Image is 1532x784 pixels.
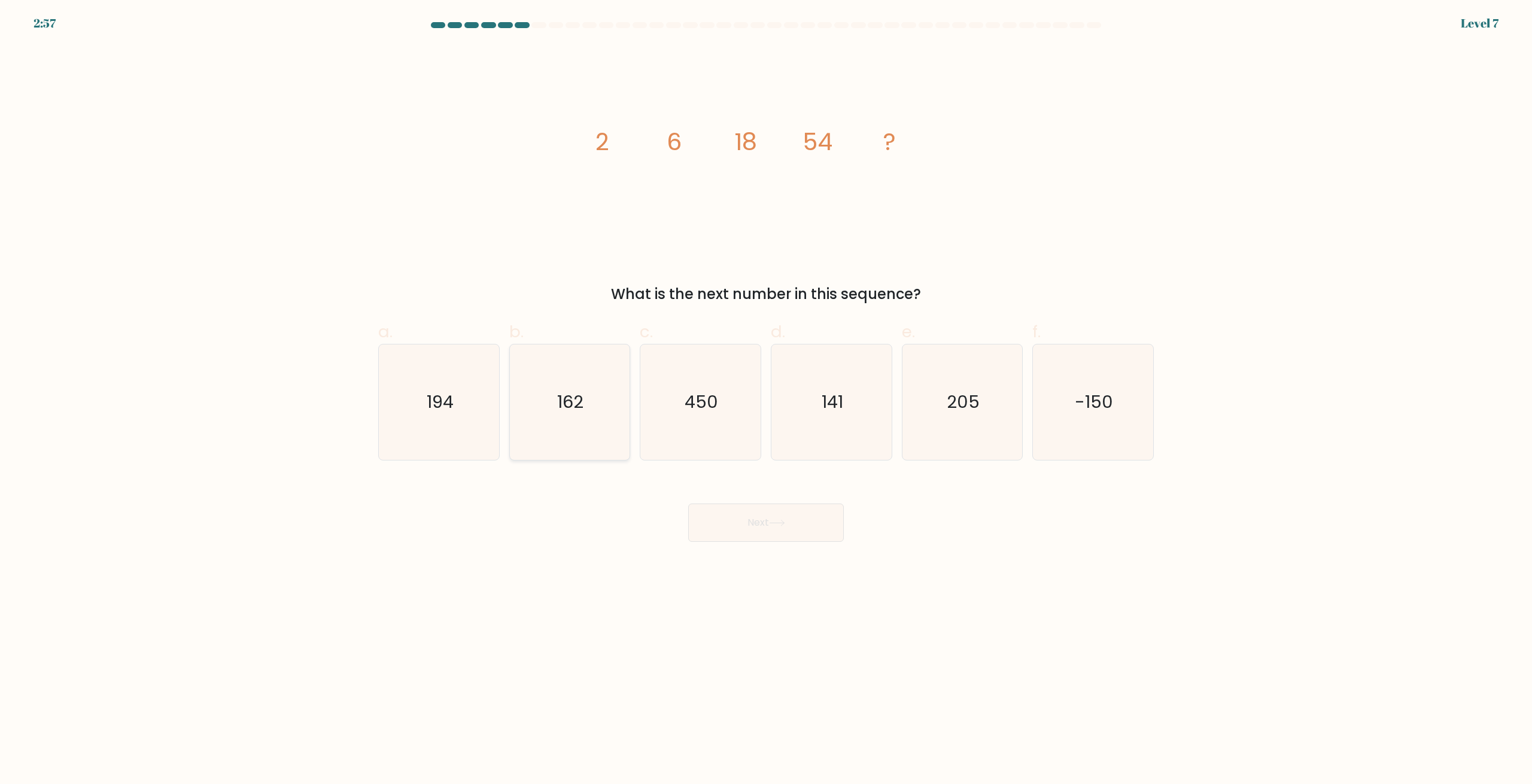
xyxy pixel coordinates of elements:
[803,125,832,158] tspan: 54
[902,320,915,343] span: e.
[1075,391,1114,414] text: -150
[947,391,980,414] text: 205
[385,283,1147,305] div: What is the next number in this sequence?
[558,391,584,414] text: 162
[509,320,524,343] span: b.
[595,125,609,158] tspan: 2
[640,320,653,343] span: c.
[427,391,454,414] text: 194
[883,125,896,158] tspan: ?
[34,14,56,32] div: 2:57
[771,320,785,343] span: d.
[378,320,393,343] span: a.
[1461,14,1498,32] div: Level 7
[1032,320,1041,343] span: f.
[688,504,844,542] button: Next
[685,391,719,414] text: 450
[667,125,682,158] tspan: 6
[734,125,757,158] tspan: 18
[822,391,843,414] text: 141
